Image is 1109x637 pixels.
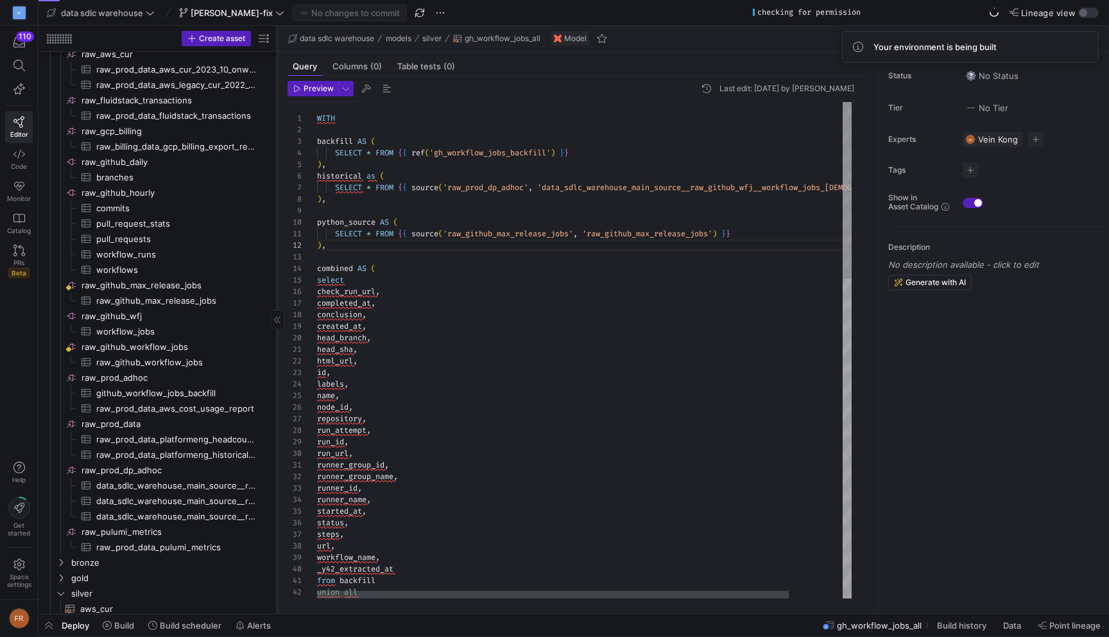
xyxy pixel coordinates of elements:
span: , [344,518,348,528]
div: 7 [288,182,302,193]
span: union [317,587,340,597]
span: _y42_extracted_at [317,564,393,574]
span: SELECT [335,148,362,158]
span: run_id [317,437,344,447]
div: 24 [288,378,302,390]
span: , [348,402,353,412]
span: FROM [375,148,393,158]
div: Last edit: [DATE] by [PERSON_NAME] [719,84,854,93]
span: 'raw_prod_dp_adhoc' [443,182,528,193]
span: source [411,182,438,193]
span: repository [317,414,362,424]
a: PRsBeta [5,240,33,283]
div: 19 [288,320,302,332]
div: 38 [288,540,302,552]
span: Lineage view [1021,8,1076,18]
button: data sdlc warehouse [285,31,377,46]
span: id [317,367,326,378]
span: created_at [317,321,362,331]
div: 36 [288,517,302,528]
div: 21 [288,344,302,355]
span: , [340,529,344,539]
span: 'gh_workflow_jobs_backfill' [429,148,551,158]
button: Build scheduler [142,615,227,636]
div: 25 [288,390,302,401]
span: 'raw_github_max_release_jobs' [582,229,712,239]
span: No Status [966,71,1019,81]
div: 16 [288,286,302,297]
div: 6 [288,170,302,182]
button: Generate with AI [888,275,972,290]
span: , [322,240,326,250]
span: Alerts [247,620,271,631]
button: Point lineage [1032,615,1106,636]
span: python_source [317,217,375,227]
span: Catalog [7,227,31,234]
div: 22 [288,355,302,367]
span: , [353,356,357,366]
a: Spacesettings [5,553,33,594]
span: ) [551,148,555,158]
span: ( [425,148,429,158]
span: , [366,425,371,435]
span: { [398,148,402,158]
span: AS [357,136,366,146]
button: Getstarted [5,492,33,542]
span: ( [380,171,384,181]
span: ( [393,217,398,227]
span: SELECT [335,182,362,193]
div: 5 [288,159,302,170]
span: SELECT [335,229,362,239]
div: 8 [288,193,302,205]
span: Get started [8,521,30,537]
span: Preview [304,84,334,93]
span: completed_at [317,298,371,308]
span: gh_workflow_jobs_all [465,34,540,43]
span: , [384,460,389,470]
span: started_at [317,506,362,516]
div: 30 [288,448,302,459]
span: all [344,587,357,597]
span: WITH [317,113,335,123]
button: [PERSON_NAME]-fix [176,4,288,21]
div: FR [9,608,30,629]
span: runner_id [317,483,357,493]
span: steps [317,529,340,539]
span: data sdlc warehouse [61,8,143,18]
span: , [326,367,331,378]
a: Monitor [5,175,33,207]
span: , [375,286,380,297]
button: Build [97,615,140,636]
span: { [402,148,407,158]
span: PRs [13,259,24,266]
span: , [348,448,353,458]
div: checking for permission [757,8,861,17]
span: , [362,321,366,331]
span: html_url [317,356,353,366]
span: node_id [317,402,348,412]
span: , [344,437,348,447]
div: 11 [288,228,302,240]
span: workflow_name [317,552,375,563]
span: FROM [375,182,393,193]
span: , [357,483,362,493]
button: gh_workflow_jobs_all [450,31,544,46]
div: 1 [288,112,302,124]
span: ) [712,229,717,239]
span: 'data_sdlc_warehouse_main_source__raw_github_wfj__ [537,182,762,193]
div: 29 [288,436,302,448]
span: } [564,148,569,158]
span: as [366,171,375,181]
span: } [726,229,730,239]
span: data sdlc warehouse [300,34,374,43]
span: , [331,541,335,551]
span: ) [317,159,322,170]
div: 26 [288,401,302,413]
div: 4 [288,147,302,159]
span: runner_group_name [317,471,393,482]
span: url [317,541,331,551]
button: Data [997,615,1029,636]
div: 110 [16,31,34,42]
span: , [393,471,398,482]
span: ref [411,148,425,158]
